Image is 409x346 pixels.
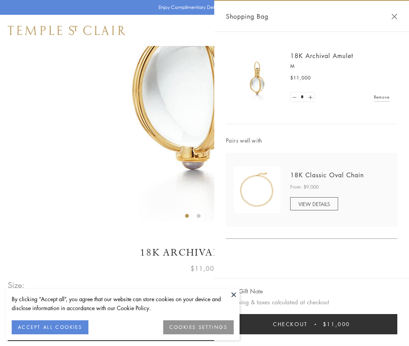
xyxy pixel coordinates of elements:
[290,183,319,191] span: From: $9,000
[273,320,308,328] span: Checkout
[226,314,397,334] button: Checkout $11,000
[374,93,390,101] a: Remove
[190,263,219,274] span: $11,000
[163,320,234,334] button: COOKIES SETTINGS
[290,197,338,210] a: VIEW DETAILS
[8,26,125,35] img: Temple St. Clair
[8,279,25,291] span: Size:
[226,297,397,307] p: Shipping & taxes calculated at checkout
[226,286,263,296] button: Add Gift Note
[291,92,298,102] a: Set quantity to 0
[323,320,350,328] span: $11,000
[298,200,330,208] span: VIEW DETAILS
[159,4,247,11] p: Enjoy Complimentary Delivery & Returns
[290,74,311,82] span: $11,000
[12,295,234,312] div: By clicking “Accept all”, you agree that our website can store cookies on your device and disclos...
[12,320,88,334] button: ACCEPT ALL COOKIES
[290,51,353,60] a: 18K Archival Amulet
[8,246,401,259] h1: 18K Archival Amulet
[290,62,390,70] p: M
[226,11,268,21] span: Shopping Bag
[234,55,280,101] img: 18K Archival Amulet
[226,136,397,145] span: Pairs well with
[290,171,364,179] a: 18K Classic Oval Chain
[234,166,280,213] img: N88865-OV18
[391,14,397,19] button: Close Shopping Bag
[306,92,314,102] a: Set quantity to 2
